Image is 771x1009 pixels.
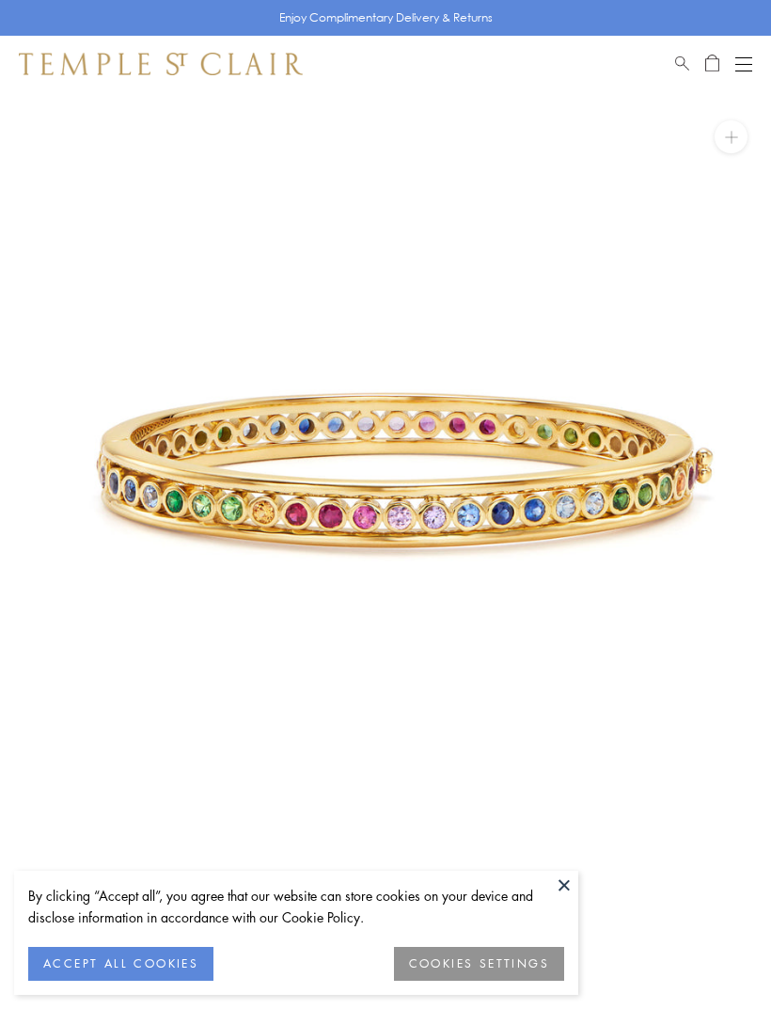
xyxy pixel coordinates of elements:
button: COOKIES SETTINGS [394,947,564,981]
a: Search [675,53,689,75]
img: 18K Rainbow Eternity Bracelet [28,92,771,835]
button: Open navigation [735,53,752,75]
p: Enjoy Complimentary Delivery & Returns [279,8,493,27]
img: Temple St. Clair [19,53,303,75]
button: ACCEPT ALL COOKIES [28,947,213,981]
a: Open Shopping Bag [705,53,719,75]
div: By clicking “Accept all”, you agree that our website can store cookies on your device and disclos... [28,885,564,928]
